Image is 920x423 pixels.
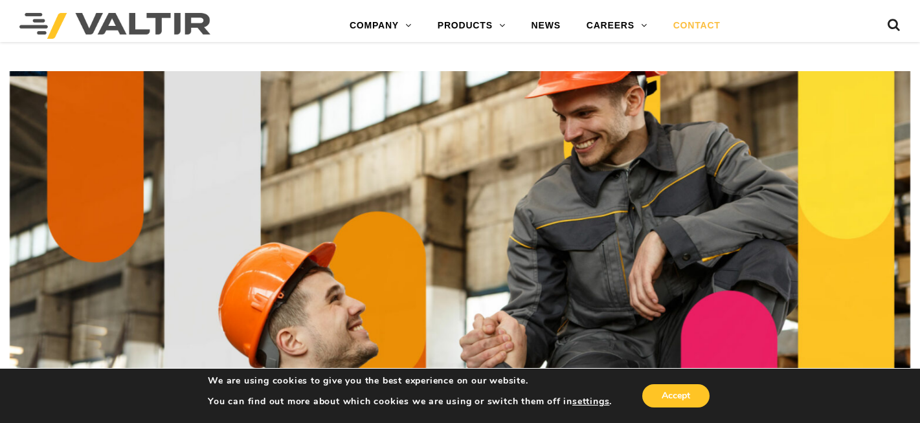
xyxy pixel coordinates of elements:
[642,384,710,407] button: Accept
[208,375,612,387] p: We are using cookies to give you the best experience on our website.
[519,13,574,39] a: NEWS
[19,13,210,39] img: Valtir
[572,396,609,407] button: settings
[208,396,612,407] p: You can find out more about which cookies we are using or switch them off in .
[660,13,734,39] a: CONTACT
[574,13,660,39] a: CAREERS
[337,13,425,39] a: COMPANY
[425,13,519,39] a: PRODUCTS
